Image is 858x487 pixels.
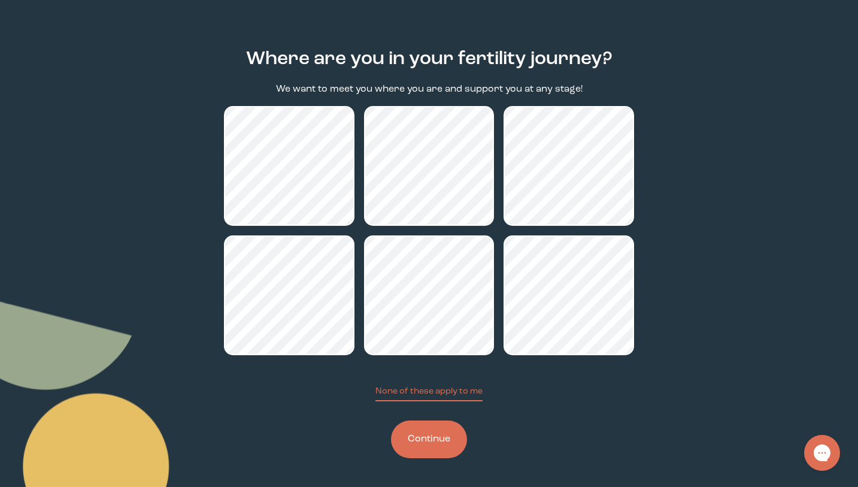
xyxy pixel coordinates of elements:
[375,385,483,401] button: None of these apply to me
[391,421,467,458] button: Continue
[798,431,846,475] iframe: Gorgias live chat messenger
[246,46,613,73] h2: Where are you in your fertility journey?
[276,83,583,96] p: We want to meet you where you are and support you at any stage!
